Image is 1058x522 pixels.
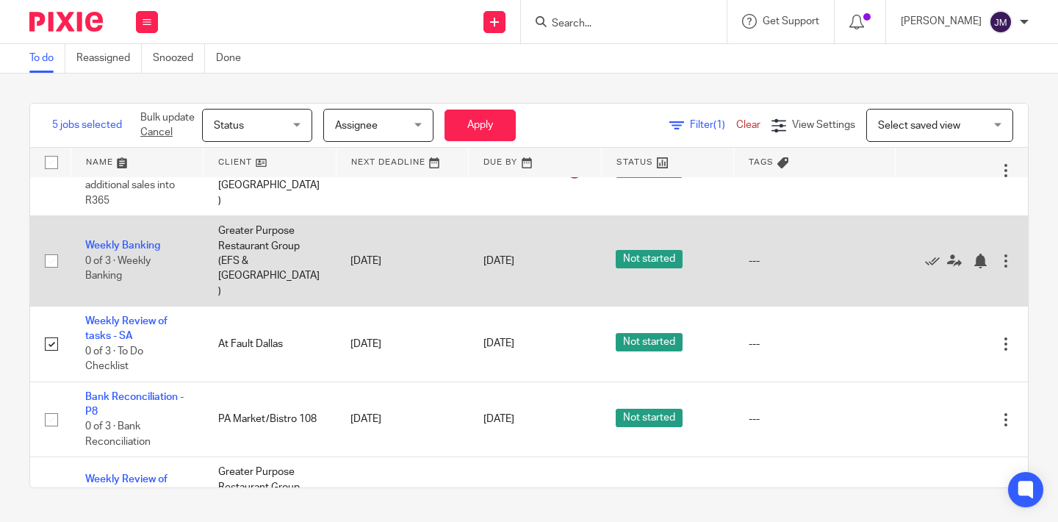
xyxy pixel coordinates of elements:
a: Done [216,44,252,73]
div: --- [749,337,881,351]
a: Weekly Review of tasks - SA [85,474,168,499]
td: PA Market/Bistro 108 [204,382,337,457]
span: [DATE] [483,256,514,266]
a: Snoozed [153,44,205,73]
span: View Settings [792,120,855,130]
td: [DATE] [336,306,469,382]
a: Mark as done [925,254,947,268]
span: Select saved view [878,121,960,131]
span: Not started [616,409,683,427]
span: Not started [616,250,683,268]
td: At Fault Dallas [204,306,337,382]
div: --- [749,412,881,426]
input: Search [550,18,683,31]
img: Pixie [29,12,103,32]
a: Bank Reconciliation - P8 [85,392,184,417]
a: To do [29,44,65,73]
span: Not started [616,333,683,351]
span: Filter [690,120,736,130]
p: Bulk update [140,110,195,140]
span: Get Support [763,16,819,26]
span: 5 jobs selected [52,118,122,132]
td: [DATE] [336,216,469,307]
span: 0 of 1 · Enter additional sales into R365 [85,165,175,206]
span: Assignee [335,121,378,131]
a: Clear [736,120,760,130]
button: Apply [445,110,516,141]
a: Cancel [140,127,173,137]
img: svg%3E [989,10,1012,34]
span: [DATE] [483,339,514,349]
span: Tags [749,158,774,166]
span: 0 of 3 · Weekly Banking [85,256,151,282]
td: [DATE] [336,382,469,457]
span: [DATE] [483,415,514,425]
span: 0 of 3 · To Do Checklist [85,346,143,372]
a: Weekly Review of tasks - SA [85,316,168,341]
p: [PERSON_NAME] [901,14,982,29]
td: Greater Purpose Restaurant Group (EFS & [GEOGRAPHIC_DATA]) [204,216,337,307]
span: Status [214,121,244,131]
span: 0 of 3 · Bank Reconciliation [85,422,151,448]
a: Reassigned [76,44,142,73]
div: --- [749,254,881,268]
a: Weekly Banking [85,240,160,251]
span: (1) [713,120,725,130]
